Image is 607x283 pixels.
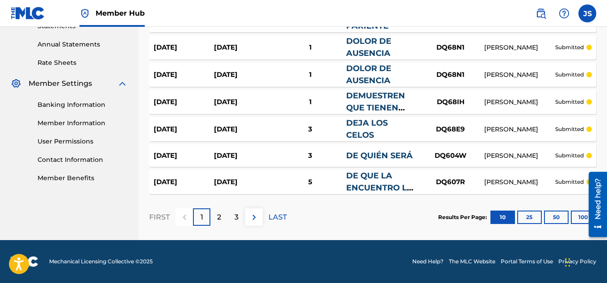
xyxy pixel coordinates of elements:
div: 1 [274,42,347,53]
div: [PERSON_NAME] [484,151,555,161]
div: User Menu [578,4,596,22]
span: Mechanical Licensing Collective © 2025 [49,258,153,266]
a: The MLC Website [449,258,495,266]
p: submitted [555,71,584,79]
a: DEMUESTREN QUE TIENEN RAZA [346,91,405,125]
div: Arrastrar [565,249,570,276]
div: [DATE] [154,151,214,161]
a: Member Benefits [38,173,128,183]
p: Results Per Page: [438,213,489,221]
span: Member Settings [29,78,92,89]
div: [DATE] [154,97,214,107]
div: [PERSON_NAME] [484,97,555,107]
a: Member Information [38,118,128,128]
a: Annual Statements [38,40,128,49]
div: DQ68N1 [417,42,484,53]
div: [DATE] [154,42,214,53]
p: submitted [555,43,584,51]
img: Member Settings [11,78,21,89]
img: Top Rightsholder [80,8,90,19]
div: [PERSON_NAME] [484,43,555,52]
button: 100 [571,211,595,224]
a: DOLOR DE AUSENCIA [346,63,391,85]
div: [DATE] [214,70,274,80]
p: LAST [268,212,287,223]
div: [PERSON_NAME] [484,125,555,134]
button: 25 [517,211,542,224]
div: DQ604W [417,151,484,161]
img: search [536,8,546,19]
div: 3 [274,124,347,135]
a: Privacy Policy [558,258,596,266]
iframe: Chat Widget [562,240,607,283]
a: DOLOR DE AUSENCIA [346,36,391,58]
div: [DATE] [214,151,274,161]
p: submitted [555,98,584,106]
div: [DATE] [214,42,274,53]
div: 1 [274,70,347,80]
img: expand [117,78,128,89]
a: Contact Information [38,155,128,165]
div: 1 [274,97,347,107]
div: [DATE] [214,97,274,107]
div: Help [555,4,573,22]
div: 3 [274,151,347,161]
p: submitted [555,125,584,133]
p: 3 [234,212,239,223]
div: [PERSON_NAME] [484,70,555,80]
button: 50 [544,211,569,224]
p: submitted [555,178,584,186]
a: DEJA LOS CELOS [346,118,388,140]
p: submitted [555,152,584,160]
a: DE QUIÉN SERÁ [346,151,413,161]
img: logo [11,256,38,267]
a: Portal Terms of Use [501,258,553,266]
div: DQ68E9 [417,124,484,135]
div: [DATE] [214,177,274,187]
div: [PERSON_NAME] [484,177,555,187]
div: DQ607R [417,177,484,187]
div: DQ68N1 [417,70,484,80]
img: MLC Logo [11,7,45,20]
div: [DATE] [154,124,214,135]
iframe: Resource Center [582,169,607,241]
span: Member Hub [96,8,145,18]
div: [DATE] [154,70,214,80]
a: Rate Sheets [38,58,128,68]
img: help [559,8,569,19]
div: [DATE] [214,124,274,135]
button: 10 [490,211,515,224]
a: Need Help? [412,258,444,266]
a: DE QUE LA ENCUENTRO LA ENCUENTRO [346,171,413,205]
div: Widget de chat [562,240,607,283]
div: DQ68IH [417,97,484,107]
div: [DATE] [154,177,214,187]
a: Banking Information [38,100,128,110]
p: 2 [217,212,221,223]
p: FIRST [149,212,170,223]
div: 5 [274,177,347,187]
img: right [249,212,260,223]
a: User Permissions [38,137,128,146]
p: 1 [201,212,203,223]
a: Public Search [532,4,550,22]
